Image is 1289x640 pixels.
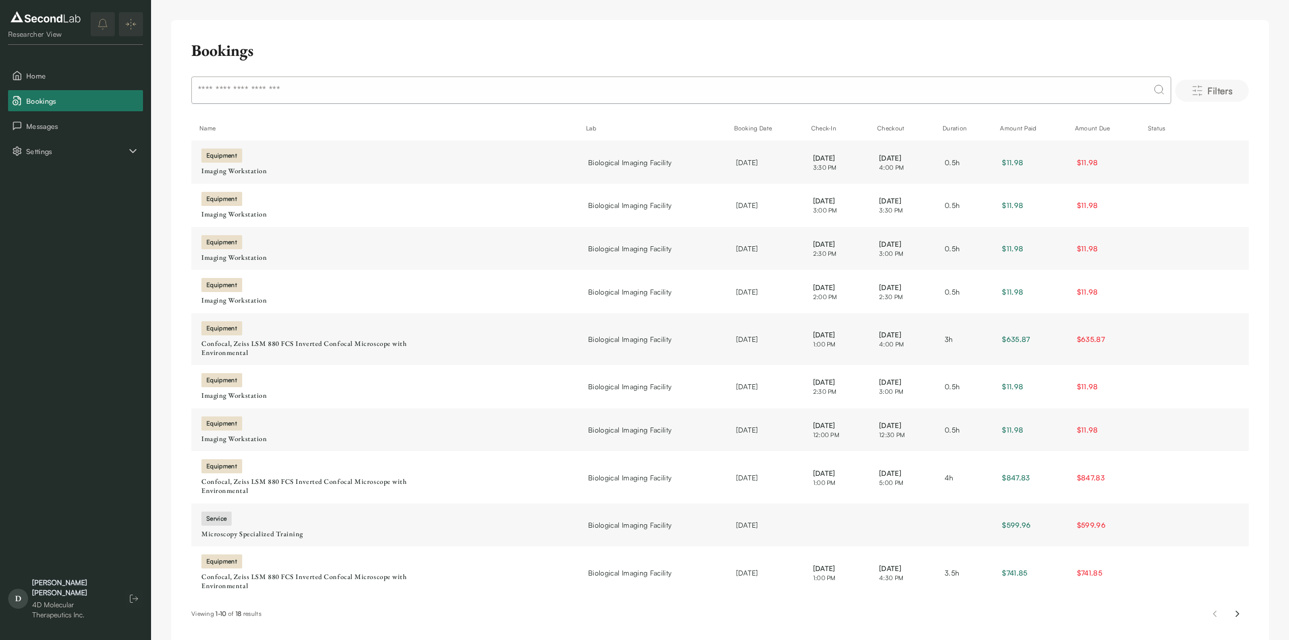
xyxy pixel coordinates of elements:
span: 1:00 PM [813,340,859,349]
th: Check-In [803,116,869,140]
div: 4D Molecular Therapeutics Inc. [32,600,115,620]
a: serviceMicroscopy Specialized Training [201,513,568,539]
div: [DATE] [736,243,793,254]
th: Checkout [869,116,935,140]
div: 0.5 h [945,157,982,168]
span: Home [26,70,139,81]
span: [DATE] [879,329,924,340]
button: Log out [125,590,143,608]
span: [DATE] [879,377,924,387]
div: 0.5 h [945,287,982,297]
span: 3:00 PM [879,249,924,258]
th: Duration [935,116,992,140]
span: [DATE] [813,195,859,206]
span: 12:00 PM [813,431,859,440]
span: 1 - 10 [216,610,226,617]
div: Imaging Workstation [201,167,453,176]
a: equipmentConfocal, Zeiss LSM 880 FCS Inverted Confocal Microscope with Environmental [201,460,568,495]
span: $11.98 [1002,201,1023,209]
div: equipment [201,149,242,163]
span: [DATE] [813,329,859,340]
div: [DATE] [736,287,793,297]
span: $599.96 [1077,521,1106,529]
div: 3.5 h [945,567,982,578]
div: 0.5 h [945,200,982,210]
span: $11.98 [1002,244,1023,253]
span: Biological Imaging Facility [588,157,672,168]
span: 4:00 PM [879,340,924,349]
a: equipmentImaging Workstation [201,279,568,305]
span: Bookings [26,96,139,106]
div: [DATE] [736,157,793,168]
button: Expand/Collapse sidebar [119,12,143,36]
span: 5:00 PM [879,478,924,487]
button: notifications [91,12,115,36]
th: Name [191,116,578,140]
button: Bookings [8,90,143,111]
span: Biological Imaging Facility [588,243,672,254]
th: Booking Date [726,116,803,140]
div: Imaging Workstation [201,253,453,262]
span: $11.98 [1077,288,1098,296]
div: [DATE] [736,334,793,344]
span: [DATE] [879,420,924,431]
span: [DATE] [813,239,859,249]
span: [DATE] [879,239,924,249]
a: equipmentConfocal, Zeiss LSM 880 FCS Inverted Confocal Microscope with Environmental [201,322,568,357]
div: service [201,512,232,526]
span: Filters [1207,84,1233,98]
div: Imaging Workstation [201,435,453,444]
span: Biological Imaging Facility [588,200,672,210]
div: Microscopy Specialized Training [201,530,453,539]
div: equipment [201,235,242,249]
button: Filters [1175,80,1249,102]
div: 4 h [945,472,982,483]
span: $11.98 [1002,288,1023,296]
span: 18 [236,610,242,617]
span: $11.98 [1002,382,1023,391]
div: [DATE] [736,424,793,435]
button: Settings [8,140,143,162]
span: Biological Imaging Facility [588,472,672,483]
span: $599.96 [1002,521,1031,529]
span: [DATE] [813,420,859,431]
span: $11.98 [1077,425,1098,434]
span: $11.98 [1002,158,1023,167]
span: 1:00 PM [813,478,859,487]
span: $847.83 [1002,473,1030,482]
a: Messages [8,115,143,136]
a: equipmentImaging Workstation [201,374,568,400]
span: $741.85 [1002,568,1027,577]
div: equipment [201,554,242,568]
div: 0.5 h [945,243,982,254]
span: [DATE] [879,282,924,293]
th: Lab [578,116,726,140]
div: [DATE] [736,200,793,210]
button: Home [8,65,143,86]
div: Imaging Workstation [201,391,453,400]
div: 0.5 h [945,381,982,392]
span: [DATE] [813,153,859,163]
span: 12:30 PM [879,431,924,440]
div: Viewing of results [191,609,261,618]
img: logo [8,9,83,25]
span: [DATE] [813,468,859,478]
span: [DATE] [879,468,924,478]
span: [DATE] [813,377,859,387]
h2: Bookings [191,40,254,60]
span: Biological Imaging Facility [588,520,672,530]
span: Biological Imaging Facility [588,334,672,344]
div: equipment [201,278,242,292]
div: equipment [201,192,242,206]
span: 4:30 PM [879,574,924,583]
div: Confocal, Zeiss LSM 880 FCS Inverted Confocal Microscope with Environmental [201,339,453,357]
span: Messages [26,121,139,131]
span: [DATE] [879,153,924,163]
div: Researcher View [8,29,83,39]
div: 0.5 h [945,424,982,435]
